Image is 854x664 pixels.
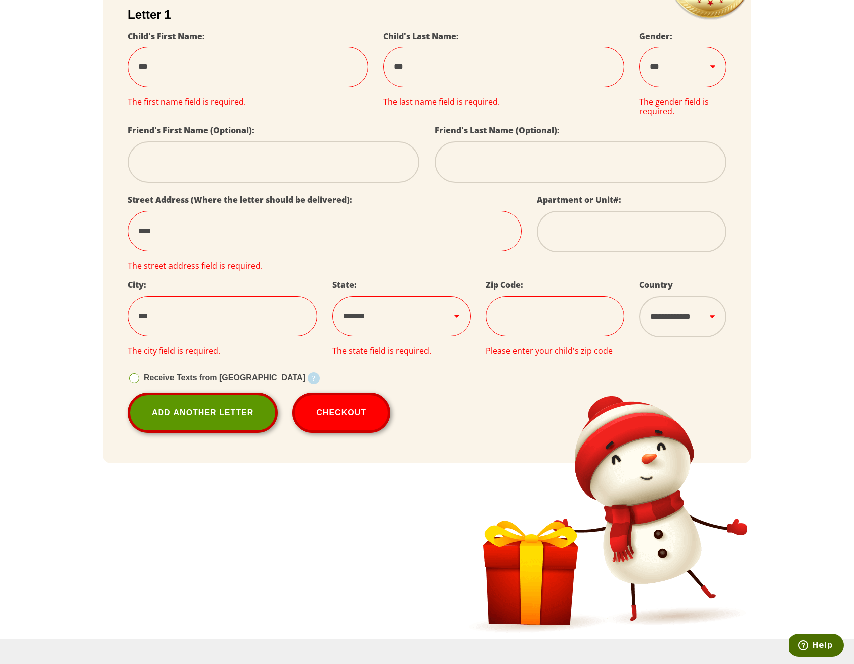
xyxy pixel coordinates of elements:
[332,346,471,355] div: The state field is required.
[486,279,523,290] label: Zip Code:
[128,8,726,22] h2: Letter 1
[639,97,726,116] div: The gender field is required.
[486,346,624,355] div: Please enter your child's zip code
[292,393,390,433] button: Checkout
[128,194,352,205] label: Street Address (Where the letter should be delivered):
[383,97,624,106] div: The last name field is required.
[128,261,522,270] div: The street address field is required.
[128,97,368,106] div: The first name field is required.
[639,31,672,42] label: Gender:
[128,31,205,42] label: Child's First Name:
[789,634,844,659] iframe: Opens a widget where you can find more information
[383,31,459,42] label: Child's Last Name:
[128,346,317,355] div: The city field is required.
[639,279,673,290] label: Country
[128,393,278,433] a: Add Another Letter
[128,279,146,290] label: City:
[462,391,751,637] img: Snowman
[128,125,254,136] label: Friend's First Name (Optional):
[144,373,305,382] span: Receive Texts from [GEOGRAPHIC_DATA]
[537,194,621,205] label: Apartment or Unit#:
[332,279,357,290] label: State:
[435,125,560,136] label: Friend's Last Name (Optional):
